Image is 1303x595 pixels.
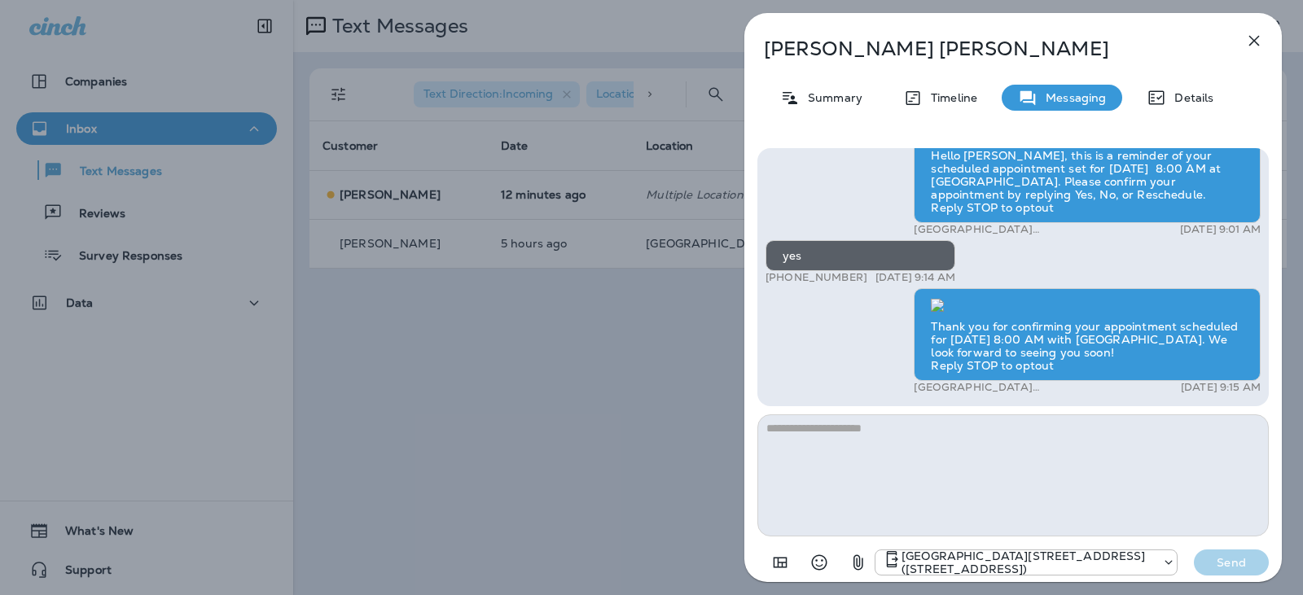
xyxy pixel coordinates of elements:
p: [DATE] 9:14 AM [875,271,955,284]
p: [DATE] 9:01 AM [1180,223,1261,236]
div: Thank you for confirming your appointment scheduled for [DATE] 8:00 AM with [GEOGRAPHIC_DATA]. We... [914,288,1261,381]
p: Details [1166,91,1213,104]
p: [PERSON_NAME] [PERSON_NAME] [764,37,1209,60]
p: [GEOGRAPHIC_DATA][STREET_ADDRESS] ([STREET_ADDRESS]) [902,549,1154,575]
button: Select an emoji [803,546,836,579]
button: Add in a premade template [764,546,796,579]
div: Hello [PERSON_NAME], this is a reminder of your scheduled appointment set for [DATE] 8:00 AM at [... [914,118,1261,224]
div: yes [766,240,955,271]
p: [GEOGRAPHIC_DATA][STREET_ADDRESS] ([STREET_ADDRESS]) [914,381,1121,394]
img: twilio-download [931,299,944,312]
p: [GEOGRAPHIC_DATA][STREET_ADDRESS] ([STREET_ADDRESS]) [914,223,1121,236]
p: [PHONE_NUMBER] [766,271,867,284]
p: Messaging [1038,91,1106,104]
div: +1 (402) 891-8464 [875,549,1177,575]
p: Timeline [923,91,977,104]
p: Summary [800,91,862,104]
p: [DATE] 9:15 AM [1181,381,1261,394]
